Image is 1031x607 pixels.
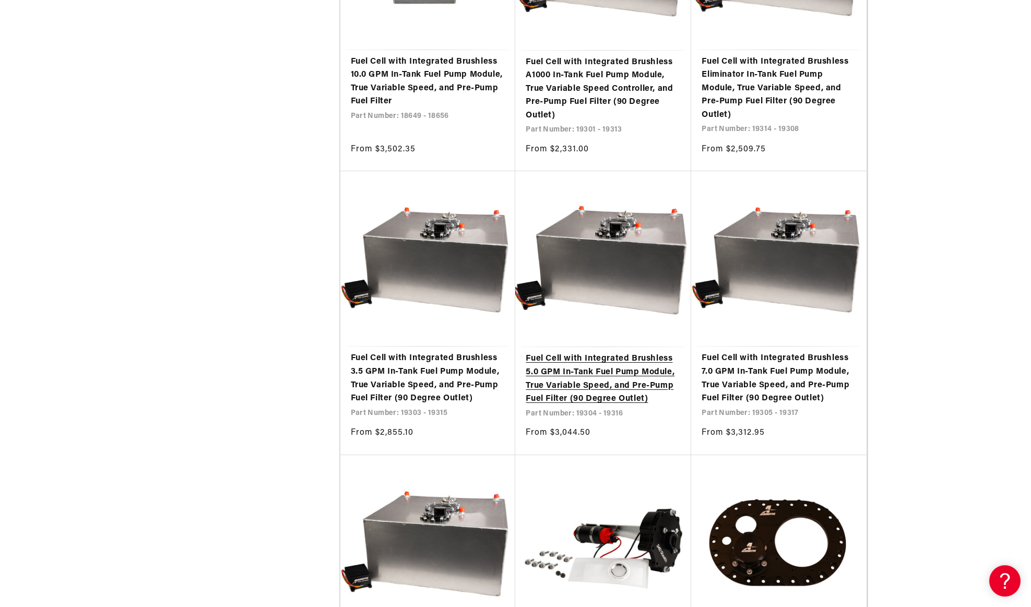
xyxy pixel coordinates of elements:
[526,352,681,406] a: Fuel Cell with Integrated Brushless 5.0 GPM In-Tank Fuel Pump Module, True Variable Speed, and Pr...
[702,352,856,405] a: Fuel Cell with Integrated Brushless 7.0 GPM In-Tank Fuel Pump Module, True Variable Speed, and Pr...
[702,55,856,122] a: Fuel Cell with Integrated Brushless Eliminator In-Tank Fuel Pump Module, True Variable Speed, and...
[351,55,505,109] a: Fuel Cell with Integrated Brushless 10.0 GPM In-Tank Fuel Pump Module, True Variable Speed, and P...
[351,352,505,405] a: Fuel Cell with Integrated Brushless 3.5 GPM In-Tank Fuel Pump Module, True Variable Speed, and Pr...
[526,56,681,123] a: Fuel Cell with Integrated Brushless A1000 In-Tank Fuel Pump Module, True Variable Speed Controlle...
